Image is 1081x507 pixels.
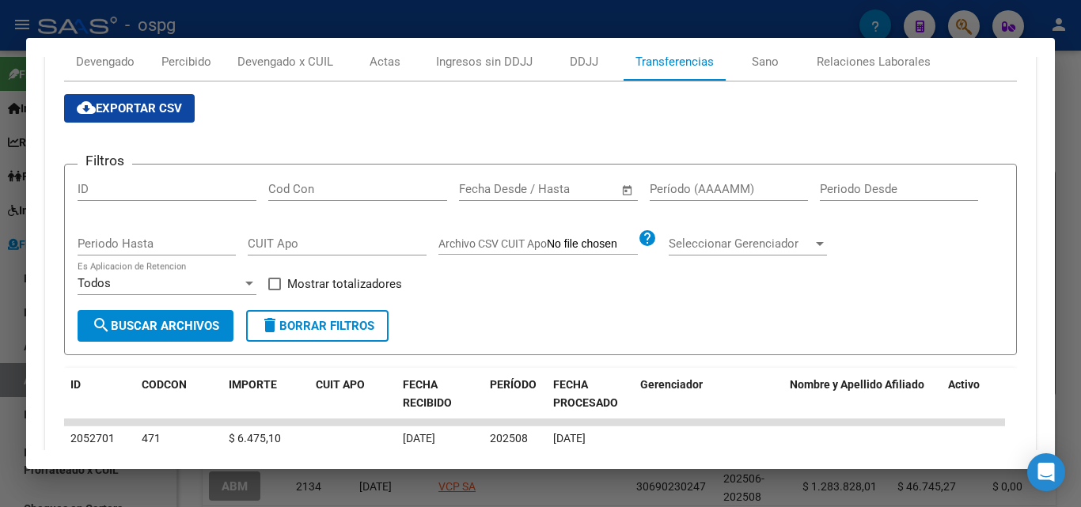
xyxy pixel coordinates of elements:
span: Nombre y Apellido Afiliado [790,378,924,391]
h3: Filtros [78,152,132,169]
span: FECHA RECIBIDO [403,378,452,409]
mat-icon: delete [260,316,279,335]
span: Mostrar totalizadores [287,274,402,293]
span: Exportar CSV [77,101,182,115]
datatable-header-cell: Nombre y Apellido Afiliado [783,368,942,420]
span: PERÍODO [490,378,537,391]
mat-icon: cloud_download [77,98,96,117]
div: Transferencias [635,53,714,70]
span: CODCON [142,378,187,391]
datatable-header-cell: CODCON [135,368,191,420]
span: 2052701 [70,432,115,445]
span: 471 [142,432,161,445]
div: Ingresos sin DDJJ [436,53,533,70]
span: FECHA PROCESADO [553,378,618,409]
button: Borrar Filtros [246,310,389,342]
span: Archivo CSV CUIT Apo [438,237,547,250]
span: Buscar Archivos [92,319,219,333]
mat-icon: search [92,316,111,335]
div: Devengado x CUIL [237,53,333,70]
button: Open calendar [619,181,637,199]
span: Todos [78,276,111,290]
span: Gerenciador [640,378,703,391]
div: Relaciones Laborales [817,53,931,70]
span: 202508 [490,432,528,445]
div: DDJJ [570,53,598,70]
span: $ 6.475,10 [229,432,281,445]
span: Borrar Filtros [260,319,374,333]
input: Fecha inicio [459,182,523,196]
span: ID [70,378,81,391]
datatable-header-cell: IMPORTE [222,368,309,420]
mat-icon: help [638,229,657,248]
div: Open Intercom Messenger [1027,453,1065,491]
datatable-header-cell: Gerenciador [634,368,783,420]
div: Percibido [161,53,211,70]
div: Devengado [76,53,135,70]
datatable-header-cell: ID [64,368,135,420]
div: Actas [370,53,400,70]
input: Fecha fin [537,182,614,196]
input: Archivo CSV CUIT Apo [547,237,638,252]
span: Activo [948,378,980,391]
span: CUIT APO [316,378,365,391]
span: [DATE] [403,432,435,445]
datatable-header-cell: FECHA PROCESADO [547,368,634,420]
datatable-header-cell: CUIT APO [309,368,396,420]
button: Exportar CSV [64,94,195,123]
datatable-header-cell: FECHA RECIBIDO [396,368,484,420]
datatable-header-cell: Activo [942,368,1005,420]
span: IMPORTE [229,378,277,391]
datatable-header-cell: PERÍODO [484,368,547,420]
span: [DATE] [553,432,586,445]
div: Sano [752,53,779,70]
button: Buscar Archivos [78,310,233,342]
span: Seleccionar Gerenciador [669,236,813,251]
